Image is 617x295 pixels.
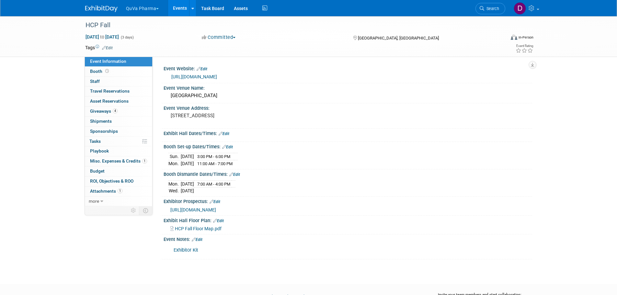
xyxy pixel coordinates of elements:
a: HCP Fall Floor Map.pdf [170,226,222,231]
div: Event Website: [164,64,532,72]
div: Event Rating [516,44,533,48]
td: Sun. [168,153,181,160]
td: Tags [85,44,113,51]
a: Edit [229,172,240,177]
a: Edit [213,219,224,223]
span: to [99,34,105,40]
span: Travel Reservations [90,88,130,94]
div: In-Person [518,35,533,40]
a: Attachments1 [85,187,152,196]
a: Edit [197,67,207,71]
td: [DATE] [181,180,194,187]
span: 3:00 PM - 6:00 PM [197,154,230,159]
span: [DATE] [DATE] [85,34,119,40]
div: Event Notes: [164,234,532,243]
span: 1 [118,188,122,193]
a: Edit [219,131,229,136]
a: Booth [85,67,152,76]
td: Wed. [168,187,181,194]
td: [DATE] [181,187,194,194]
span: Staff [90,79,100,84]
div: Exhibit Hall Floor Plan: [164,216,532,224]
a: Asset Reservations [85,96,152,106]
pre: [STREET_ADDRESS] [171,113,310,119]
span: 7:00 AM - 4:00 PM [197,182,230,187]
span: 4 [113,108,118,113]
a: Edit [102,46,113,50]
a: Travel Reservations [85,86,152,96]
span: Tasks [89,139,101,144]
a: Shipments [85,117,152,126]
a: Edit [210,199,220,204]
span: Giveaways [90,108,118,114]
a: Sponsorships [85,127,152,136]
span: Booth [90,69,110,74]
span: [GEOGRAPHIC_DATA], [GEOGRAPHIC_DATA] [358,36,439,40]
span: Booth not reserved yet [104,69,110,74]
div: Exhibit Hall Dates/Times: [164,129,532,137]
a: Edit [222,145,233,149]
span: Budget [90,168,105,174]
span: Event Information [90,59,126,64]
img: Danielle Mitchell [514,2,526,15]
td: [DATE] [181,153,194,160]
a: Tasks [85,137,152,146]
td: [DATE] [181,160,194,167]
button: Committed [200,34,238,41]
div: Event Format [467,34,534,43]
div: Event Venue Address: [164,103,532,111]
div: Booth Set-up Dates/Times: [164,142,532,150]
a: Budget [85,166,152,176]
div: Event Venue Name: [164,83,532,91]
span: Misc. Expenses & Credits [90,158,147,164]
span: ROI, Objectives & ROO [90,178,133,184]
div: Booth Dismantle Dates/Times: [164,169,532,178]
a: Search [475,3,505,14]
a: Event Information [85,57,152,66]
img: Format-Inperson.png [511,35,517,40]
td: Personalize Event Tab Strip [128,206,139,215]
a: Giveaways4 [85,107,152,116]
span: Search [484,6,499,11]
span: 11:00 AM - 7:00 PM [197,161,233,166]
td: Mon. [168,180,181,187]
a: Staff [85,77,152,86]
span: 1 [142,159,147,164]
td: Toggle Event Tabs [139,206,152,215]
span: more [89,199,99,204]
img: ExhibitDay [85,6,118,12]
a: Exhibitor Kit [174,247,198,253]
a: Playbook [85,146,152,156]
a: more [85,197,152,206]
a: [URL][DOMAIN_NAME] [171,74,217,79]
span: Sponsorships [90,129,118,134]
a: ROI, Objectives & ROO [85,176,152,186]
div: Exhibitor Prospectus: [164,197,532,205]
span: HCP Fall Floor Map.pdf [175,226,222,231]
span: Playbook [90,148,109,153]
div: [GEOGRAPHIC_DATA] [168,91,527,101]
a: [URL][DOMAIN_NAME] [170,207,216,212]
span: (3 days) [120,35,134,40]
td: Mon. [168,160,181,167]
span: Shipments [90,119,112,124]
span: Asset Reservations [90,98,129,104]
a: Edit [192,237,202,242]
span: Attachments [90,188,122,194]
div: HCP Fall [83,19,496,31]
a: Misc. Expenses & Credits1 [85,156,152,166]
